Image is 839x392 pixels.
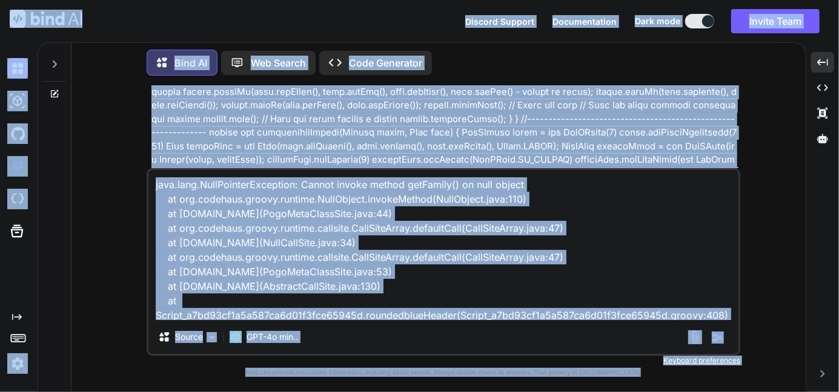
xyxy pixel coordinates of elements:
[247,331,298,343] p: GPT-4o min..
[688,330,702,344] img: attachment
[465,15,534,28] button: Discord Support
[175,331,203,343] p: Source
[147,368,740,377] p: Bind can provide inaccurate information, including about people. Always double-check its answers....
[151,17,738,194] p: lorem IpsUmdolOrsitamEtcoNsect adipiscing EliTSeddOeius { tempori utlab etdolo; MagNaaliQuaenimAd...
[7,189,28,209] img: cloudideIcon
[147,356,740,365] p: Keyboard preferences
[552,16,617,27] span: Documentation
[7,123,28,144] img: githubDark
[349,56,422,70] p: Code Generator
[251,56,306,70] p: Web Search
[465,16,534,27] span: Discord Support
[552,15,617,28] button: Documentation
[230,331,242,343] img: GPT-4o mini
[712,332,724,344] img: icon
[7,353,28,374] img: settings
[207,332,217,342] img: Pick Models
[10,10,82,28] img: Bind AI
[174,56,207,70] p: Bind AI
[731,9,820,33] button: Invite Team
[7,156,28,177] img: premium
[7,91,28,111] img: darkAi-studio
[635,15,680,27] span: Dark mode
[148,170,738,320] textarea: java.lang.NullPointerException: Cannot invoke method getFamily() on null object at org.codehaus.g...
[7,58,28,79] img: darkChat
